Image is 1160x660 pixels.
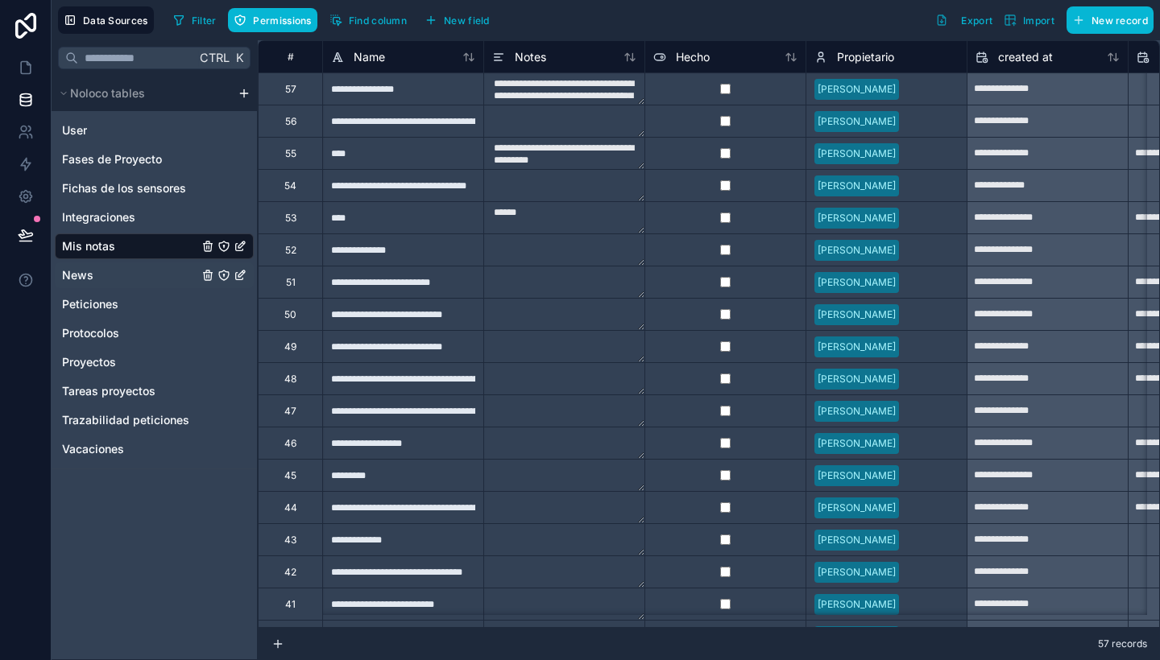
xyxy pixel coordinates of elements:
div: [PERSON_NAME] [818,404,896,419]
div: 49 [284,340,296,353]
button: Find column [324,8,412,32]
div: [PERSON_NAME] [818,275,896,290]
div: [PERSON_NAME] [818,436,896,451]
div: 48 [284,373,296,386]
span: Notes [515,49,546,65]
span: Name [354,49,385,65]
span: Data Sources [83,14,148,27]
span: 57 records [1098,637,1147,650]
div: # [271,51,310,63]
div: 55 [285,147,296,160]
button: Export [930,6,998,34]
div: 44 [284,501,297,514]
div: [PERSON_NAME] [818,565,896,580]
span: Permissions [253,14,311,27]
div: 43 [284,534,296,547]
div: 47 [284,405,296,418]
span: New record [1092,14,1148,27]
div: [PERSON_NAME] [818,307,896,322]
div: 50 [284,308,296,321]
div: [PERSON_NAME] [818,501,896,515]
button: New record [1067,6,1154,34]
span: Hecho [676,49,710,65]
button: Permissions [228,8,317,32]
div: [PERSON_NAME] [818,340,896,354]
div: [PERSON_NAME] [818,82,896,97]
div: 56 [285,115,296,128]
span: created at [998,49,1053,65]
span: Export [961,14,992,27]
div: 41 [285,598,296,611]
button: Import [998,6,1060,34]
div: [PERSON_NAME] [818,533,896,547]
a: Permissions [228,8,323,32]
div: [PERSON_NAME] [818,372,896,386]
div: 54 [284,179,296,192]
div: [PERSON_NAME] [818,468,896,483]
div: 51 [286,276,296,289]
div: [PERSON_NAME] [818,114,896,129]
div: 52 [285,244,296,257]
div: 53 [285,212,296,225]
div: 46 [284,437,296,450]
button: Data Sources [58,6,154,34]
div: 45 [284,469,296,482]
div: [PERSON_NAME] [818,243,896,258]
div: [PERSON_NAME] [818,597,896,612]
span: Import [1023,14,1054,27]
button: New field [419,8,495,32]
div: [PERSON_NAME] [818,146,896,161]
span: Ctrl [198,47,231,68]
span: Propietario [837,49,894,65]
span: K [234,52,245,64]
div: 57 [285,83,296,96]
div: [PERSON_NAME] [818,211,896,225]
div: [PERSON_NAME] [818,179,896,193]
div: 42 [284,566,296,579]
span: New field [444,14,490,27]
a: New record [1060,6,1154,34]
span: Find column [349,14,407,27]
span: Filter [192,14,217,27]
button: Filter [167,8,222,32]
